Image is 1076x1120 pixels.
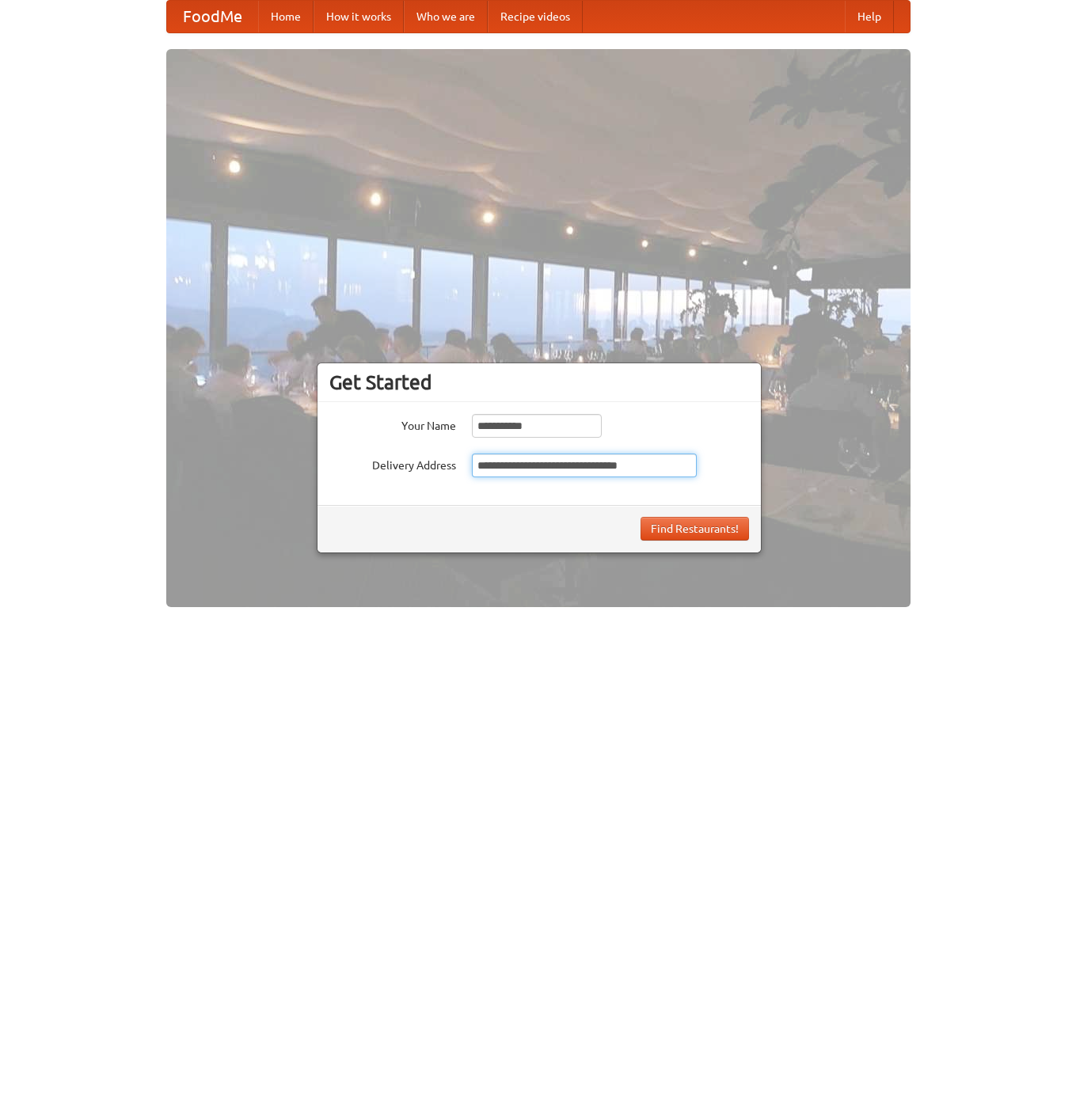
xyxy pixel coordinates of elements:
a: Help [845,1,894,32]
button: Find Restaurants! [641,517,749,541]
label: Delivery Address [329,454,456,473]
a: FoodMe [167,1,258,32]
a: How it works [314,1,404,32]
a: Recipe videos [488,1,583,32]
label: Your Name [329,414,456,434]
a: Home [258,1,314,32]
h3: Get Started [329,370,749,394]
a: Who we are [404,1,488,32]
